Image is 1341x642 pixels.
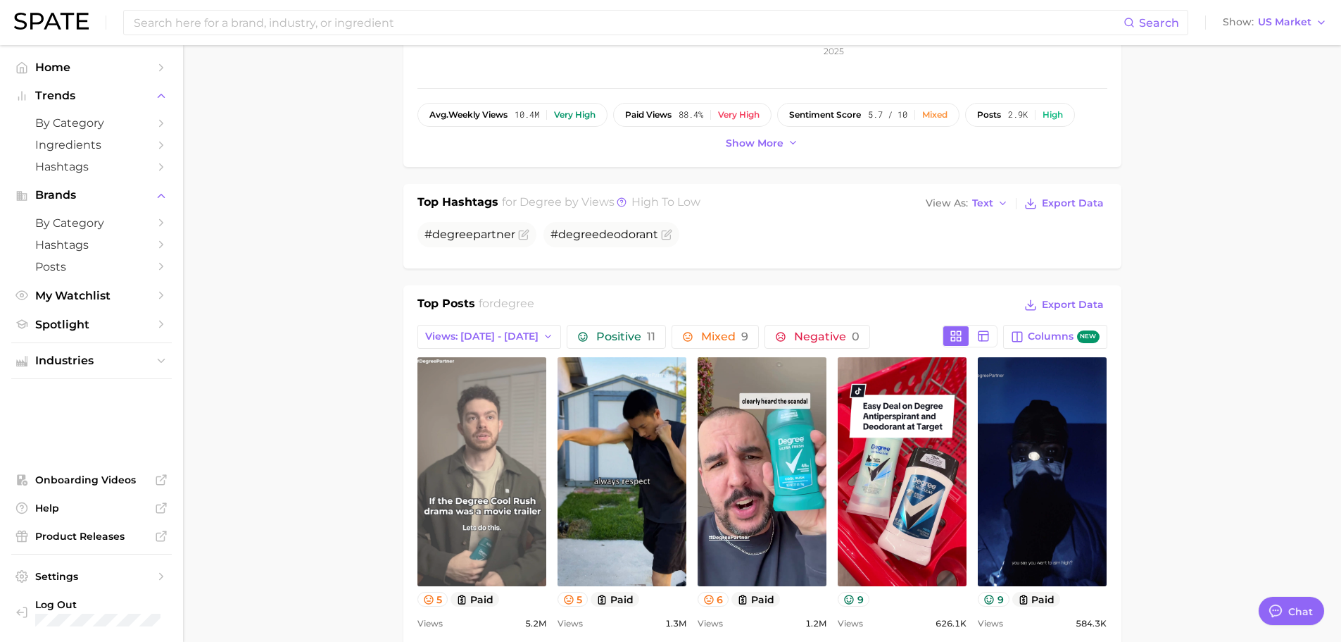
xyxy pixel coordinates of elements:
[11,350,172,371] button: Industries
[823,46,843,56] tspan: 2025
[35,89,148,102] span: Trends
[978,615,1003,632] span: Views
[35,138,148,152] span: Ingredients
[35,474,148,486] span: Onboarding Videos
[838,592,869,607] button: 9
[11,498,172,519] a: Help
[11,566,172,587] a: Settings
[35,189,148,202] span: Brands
[661,229,672,240] button: Flag as miscategorized or irrelevant
[922,195,1012,213] button: View AsText
[558,592,588,607] button: 5
[591,592,639,607] button: paid
[1021,194,1107,214] button: Export Data
[722,134,802,153] button: Show more
[1077,331,1100,344] span: new
[698,615,723,632] span: Views
[789,110,861,120] span: sentiment score
[596,331,655,342] span: Positive
[731,592,780,607] button: paid
[868,110,907,120] span: 5.7 / 10
[132,11,1123,35] input: Search here for a brand, industry, or ingredient
[35,61,148,74] span: Home
[665,615,686,632] span: 1.3m
[429,110,508,120] span: weekly views
[35,238,148,252] span: Hashtags
[35,160,148,173] span: Hashtags
[11,56,172,78] a: Home
[11,256,172,278] a: Posts
[726,137,783,149] span: Show more
[11,594,172,631] a: Log out. Currently logged in with e-mail staiger.e@pg.com.
[11,285,172,307] a: My Watchlist
[35,289,148,302] span: My Watchlist
[35,116,148,130] span: by Category
[1139,16,1179,30] span: Search
[550,228,658,241] span: # deodorant
[701,331,748,342] span: Mixed
[417,103,607,127] button: avg.weekly views10.4mVery high
[805,615,826,632] span: 1.2m
[631,195,700,209] span: high to low
[417,295,475,316] h1: Top Posts
[972,199,993,207] span: Text
[1021,295,1107,315] button: Export Data
[1028,331,1099,344] span: Columns
[35,598,160,611] span: Log Out
[525,615,546,632] span: 5.2m
[14,13,89,30] img: SPATE
[35,354,148,367] span: Industries
[554,110,596,120] div: Very high
[1042,299,1104,311] span: Export Data
[11,156,172,178] a: Hashtags
[425,331,539,342] span: Views: [DATE] - [DATE]
[11,234,172,256] a: Hashtags
[35,502,148,514] span: Help
[1003,325,1107,349] button: Columnsnew
[515,110,539,120] span: 10.4m
[502,194,700,214] h2: for by Views
[11,314,172,335] a: Spotlight
[558,228,599,241] span: degree
[978,592,1009,607] button: 9
[1223,18,1254,26] span: Show
[558,615,583,632] span: Views
[1219,13,1330,32] button: ShowUS Market
[11,469,172,490] a: Onboarding Videos
[35,318,148,331] span: Spotlight
[518,229,529,240] button: Flag as miscategorized or irrelevant
[647,330,655,343] span: 11
[35,570,148,583] span: Settings
[1043,110,1063,120] div: High
[936,615,967,632] span: 626.1k
[11,134,172,156] a: Ingredients
[922,110,947,120] div: Mixed
[493,297,534,310] span: degree
[11,112,172,134] a: by Category
[520,195,562,209] span: degree
[977,110,1001,120] span: posts
[698,592,729,607] button: 6
[1076,615,1107,632] span: 584.3k
[11,85,172,106] button: Trends
[417,325,562,349] button: Views: [DATE] - [DATE]
[424,228,515,241] span: # partner
[794,331,860,342] span: Negative
[1042,197,1104,209] span: Export Data
[417,592,448,607] button: 5
[11,526,172,547] a: Product Releases
[479,295,534,316] h2: for
[613,103,772,127] button: paid views88.4%Very high
[432,228,473,241] span: degree
[11,185,172,206] button: Brands
[777,103,959,127] button: sentiment score5.7 / 10Mixed
[1008,110,1028,120] span: 2.9k
[741,330,748,343] span: 9
[451,592,499,607] button: paid
[852,330,860,343] span: 0
[718,110,760,120] div: Very high
[35,530,148,543] span: Product Releases
[926,199,968,207] span: View As
[625,110,672,120] span: paid views
[35,260,148,273] span: Posts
